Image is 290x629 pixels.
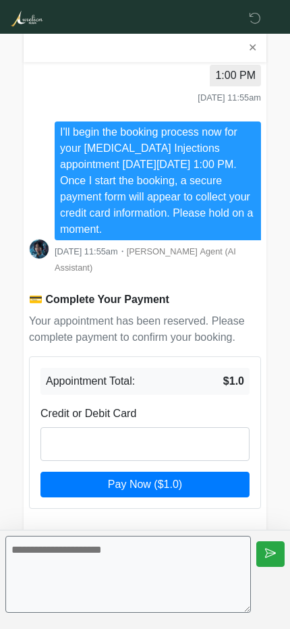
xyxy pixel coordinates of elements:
[40,406,136,422] label: Credit or Debit Card
[55,121,261,240] li: I'll begin the booking process now for your [MEDICAL_DATA] Injections appointment [DATE][DATE] 1:...
[210,65,261,86] li: 1:00 PM
[46,373,135,389] span: Appointment Total:
[29,313,261,346] p: Your appointment has been reserved. Please complete payment to confirm your booking.
[55,246,236,273] span: [PERSON_NAME] Agent (AI Assistant)
[55,246,236,273] small: ・
[198,92,261,103] span: [DATE] 11:55am
[108,478,182,490] span: Pay Now ($1.0)
[29,239,49,259] img: Screenshot_2025-06-19_at_17.41.14.png
[29,292,261,308] div: 💳 Complete Your Payment
[10,10,43,27] img: Aurelion Med Spa Logo
[48,435,242,447] iframe: Secure card payment input frame
[55,246,118,256] span: [DATE] 11:55am
[244,39,261,57] button: ✕
[223,373,244,389] strong: $1.0
[40,472,250,497] button: Pay Now ($1.0)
